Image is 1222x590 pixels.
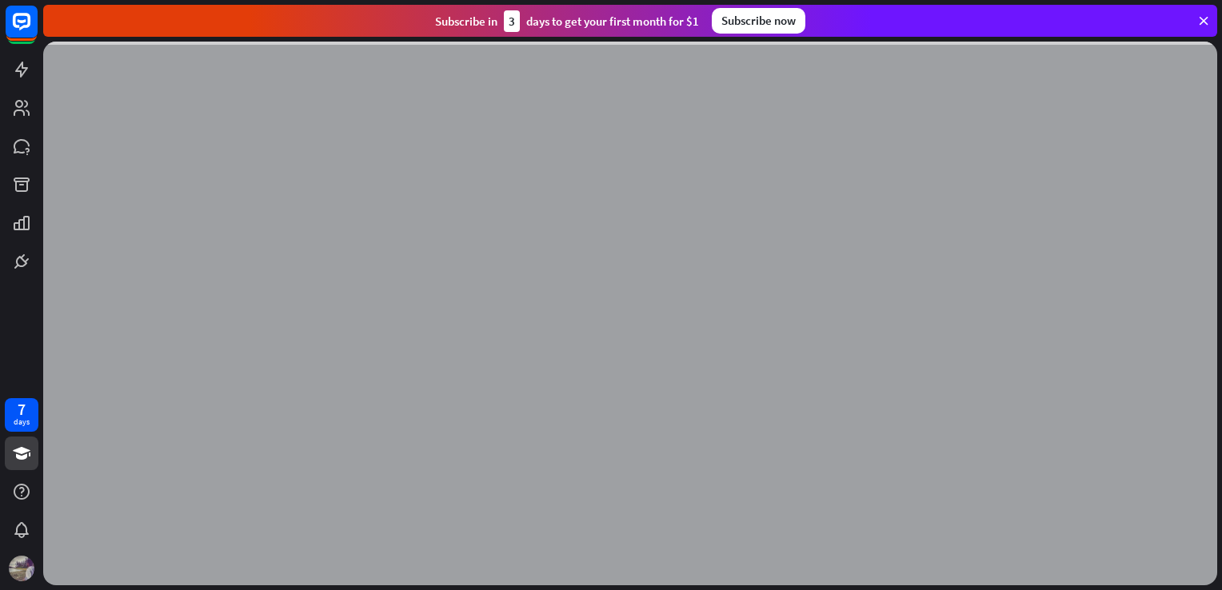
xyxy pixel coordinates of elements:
div: days [14,417,30,428]
div: Subscribe now [712,8,805,34]
a: 7 days [5,398,38,432]
div: Subscribe in days to get your first month for $1 [435,10,699,32]
div: 7 [18,402,26,417]
div: 3 [504,10,520,32]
